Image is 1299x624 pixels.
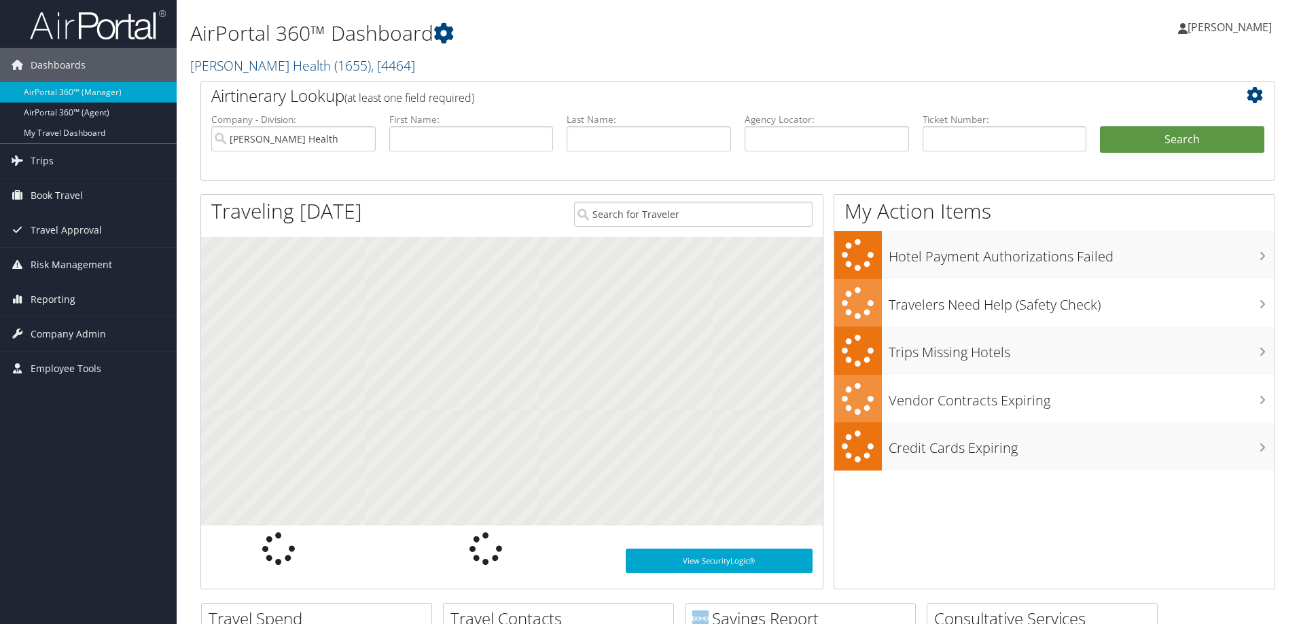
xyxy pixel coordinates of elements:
button: Search [1100,126,1264,153]
span: (at least one field required) [344,90,474,105]
span: Book Travel [31,179,83,213]
a: View SecurityLogic® [626,549,813,573]
a: Trips Missing Hotels [834,327,1275,375]
a: Hotel Payment Authorizations Failed [834,231,1275,279]
label: First Name: [389,113,554,126]
span: , [ 4464 ] [371,56,415,75]
span: Dashboards [31,48,86,82]
h1: My Action Items [834,197,1275,225]
a: Credit Cards Expiring [834,422,1275,471]
span: Trips [31,144,54,178]
input: Search for Traveler [574,202,813,227]
a: Vendor Contracts Expiring [834,375,1275,423]
span: Employee Tools [31,352,101,386]
label: Last Name: [567,113,731,126]
h3: Travelers Need Help (Safety Check) [889,289,1275,314]
label: Agency Locator: [745,113,909,126]
a: Travelers Need Help (Safety Check) [834,279,1275,327]
h1: Traveling [DATE] [211,197,362,225]
label: Ticket Number: [923,113,1087,126]
h1: AirPortal 360™ Dashboard [190,19,921,48]
span: Reporting [31,282,75,316]
span: Travel Approval [31,213,102,247]
h3: Credit Cards Expiring [889,432,1275,458]
img: airportal-logo.png [30,9,166,41]
h3: Vendor Contracts Expiring [889,384,1275,410]
h2: Airtinerary Lookup [211,84,1175,107]
a: [PERSON_NAME] Health [190,56,415,75]
span: Risk Management [31,248,112,282]
span: ( 1655 ) [334,56,371,75]
a: [PERSON_NAME] [1178,7,1285,48]
span: [PERSON_NAME] [1188,20,1272,35]
h3: Hotel Payment Authorizations Failed [889,240,1275,266]
span: Company Admin [31,317,106,351]
label: Company - Division: [211,113,376,126]
h3: Trips Missing Hotels [889,336,1275,362]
